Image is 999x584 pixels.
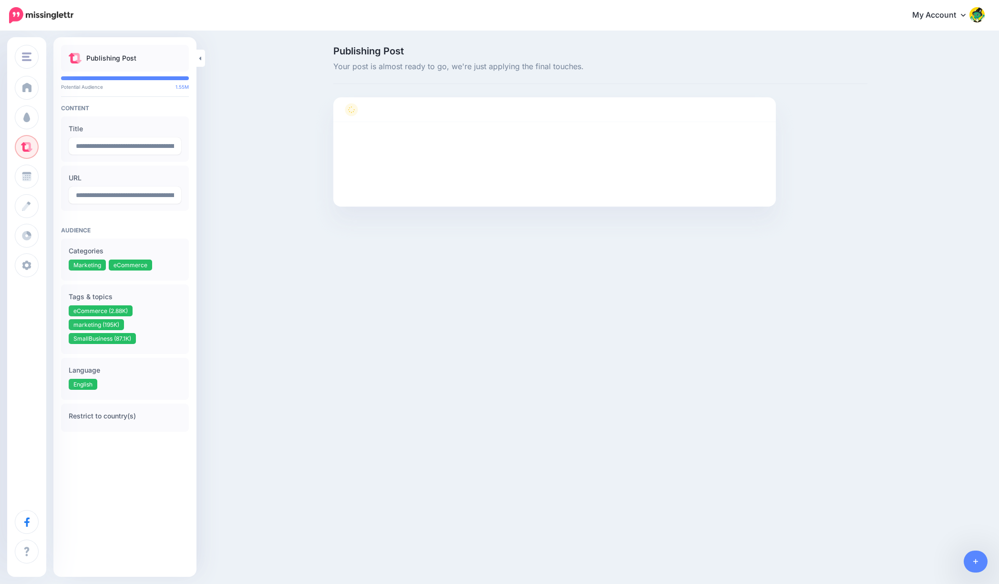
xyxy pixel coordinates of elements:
span: English [73,381,93,388]
span: marketing (195K) [73,321,119,328]
span: Marketing [73,261,101,269]
span: Publishing Post [333,46,867,56]
span: SmallBusiness (87.1K) [73,335,131,342]
span: Your post is almost ready to go, we're just applying the final touches. [333,61,867,73]
a: My Account [903,4,985,27]
img: curate.png [69,53,82,63]
img: menu.png [22,52,31,61]
label: Tags & topics [69,291,181,302]
label: Categories [69,245,181,257]
label: URL [69,172,181,184]
label: Language [69,365,181,376]
h4: Audience [61,227,189,234]
h4: Content [61,104,189,112]
span: eCommerce (2.88K) [73,307,128,314]
label: Restrict to country(s) [69,410,181,422]
p: Publishing Post [86,52,136,64]
label: Title [69,123,181,135]
span: eCommerce [113,261,147,269]
p: Potential Audience [61,84,189,90]
span: 1.55M [175,84,189,90]
img: Missinglettr [9,7,73,23]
